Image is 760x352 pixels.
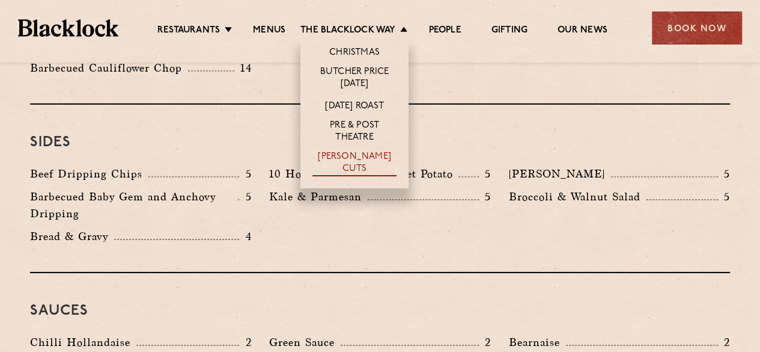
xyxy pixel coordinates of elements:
p: [PERSON_NAME] [509,165,611,182]
p: Bearnaise [509,334,566,351]
p: Green Sauce [269,334,341,351]
a: Our News [558,25,607,38]
a: Pre & Post Theatre [312,120,397,145]
h3: Sides [30,135,730,150]
a: Gifting [491,25,527,38]
a: Butcher Price [DATE] [312,66,397,91]
p: Kale & Parmesan [269,188,368,205]
p: Bread & Gravy [30,228,114,245]
a: [PERSON_NAME] Cuts [312,151,397,176]
p: 10 Hour Ash Roasted Sweet Potato [269,165,458,182]
p: 2 [479,335,491,350]
p: 5 [239,166,251,182]
p: 5 [479,189,491,205]
p: Broccoli & Walnut Salad [509,188,646,205]
a: Christmas [329,47,380,60]
p: 14 [234,60,252,76]
a: Restaurants [157,25,220,38]
p: Barbecued Cauliflower Chop [30,60,188,76]
p: 2 [239,335,251,350]
img: BL_Textured_Logo-footer-cropped.svg [18,19,118,36]
p: 5 [718,189,730,205]
p: 5 [718,166,730,182]
a: Menus [253,25,285,38]
div: Book Now [652,11,742,45]
a: The Blacklock Way [300,25,395,38]
a: [DATE] Roast [325,100,383,114]
p: Chilli Hollandaise [30,334,136,351]
p: 2 [718,335,730,350]
h3: Sauces [30,303,730,319]
p: Beef Dripping Chips [30,165,148,182]
p: 4 [239,229,251,244]
p: 5 [239,189,251,205]
p: 5 [479,166,491,182]
a: People [428,25,461,38]
p: Barbecued Baby Gem and Anchovy Dripping [30,188,238,222]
